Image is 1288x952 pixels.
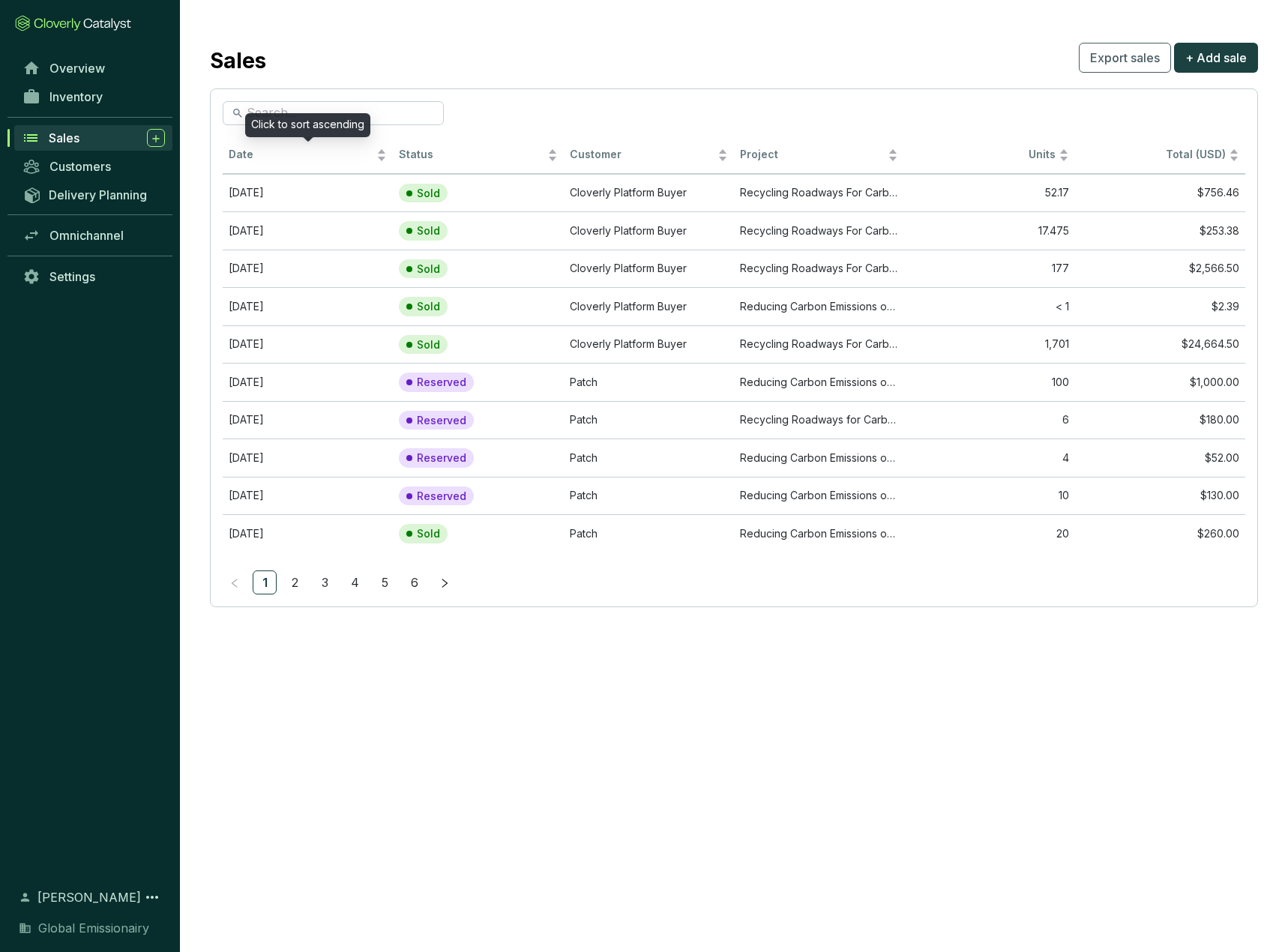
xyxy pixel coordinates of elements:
a: Delivery Planning [15,182,172,207]
td: Patch [564,401,734,439]
button: left [223,570,247,594]
td: $52.00 [1075,439,1245,477]
span: Customers [49,159,111,174]
a: Inventory [15,84,172,109]
td: Patch [564,477,734,515]
td: Reducing Carbon Emissions on I-64 Capacity Improvement Project with the use of FSB and emulsion a... [734,287,904,325]
td: Recycling Roadways For Carbon Emission Reductions - Midstate Reclamation and Trucking [734,211,904,250]
td: 100 [904,363,1074,401]
span: Sales [49,130,79,145]
a: Omnichannel [15,223,172,248]
p: Reserved [417,376,466,389]
td: < 1 [904,287,1074,325]
span: Inventory [49,89,103,104]
li: 5 [373,570,397,594]
span: Omnichannel [49,228,124,243]
td: Recycling Roadways For Carbon Emission Reductions - Midstate Reclamation and Trucking [734,174,904,212]
td: Patch [564,439,734,477]
td: Nov 05 2024 [223,477,393,515]
td: Reducing Carbon Emissions on I-64 Capacity Improvement Project with the use of FSB and emulsion a... [734,363,904,401]
a: 4 [343,571,366,594]
th: Date [223,137,393,174]
span: Date [229,148,373,162]
td: $1,000.00 [1075,363,1245,401]
li: 3 [313,570,337,594]
th: Status [393,137,563,174]
td: Patch [564,514,734,552]
td: $2.39 [1075,287,1245,325]
span: Units [910,148,1055,162]
td: Cloverly Platform Buyer [564,325,734,364]
a: Settings [15,264,172,289]
li: 2 [283,570,307,594]
td: 17.475 [904,211,1074,250]
p: Sold [417,262,440,276]
button: Export sales [1079,43,1171,73]
a: 5 [373,571,396,594]
td: $24,664.50 [1075,325,1245,364]
li: Next Page [433,570,457,594]
span: Status [399,148,544,162]
td: 10 [904,477,1074,515]
td: $180.00 [1075,401,1245,439]
td: 177 [904,250,1074,288]
button: + Add sale [1174,43,1258,73]
td: Nov 07 2024 [223,439,393,477]
td: Cloverly Platform Buyer [564,287,734,325]
span: Delivery Planning [49,187,147,202]
span: [PERSON_NAME] [37,888,141,906]
a: Sales [14,125,172,151]
p: Reserved [417,414,466,427]
td: $253.38 [1075,211,1245,250]
a: 1 [253,571,276,594]
th: Customer [564,137,734,174]
span: Global Emissionairy [38,919,149,937]
td: 6 [904,401,1074,439]
li: 4 [343,570,367,594]
span: Customer [570,148,714,162]
td: Cloverly Platform Buyer [564,250,734,288]
td: 1,701 [904,325,1074,364]
p: Sold [417,338,440,352]
td: Apr 10 2025 [223,287,393,325]
a: 3 [313,571,336,594]
a: 6 [403,571,426,594]
span: Settings [49,269,95,284]
td: $260.00 [1075,514,1245,552]
li: 1 [253,570,277,594]
td: Recycling Roadways For Carbon Emission Reductions - Midstate Reclamation and Trucking [734,250,904,288]
td: Mar 06 2025 [223,363,393,401]
li: Previous Page [223,570,247,594]
td: Cloverly Platform Buyer [564,174,734,212]
span: Project [740,148,885,162]
td: Reducing Carbon Emissions on I-64 Capacity Improvement Project with the use of FSB and emulsion a... [734,439,904,477]
td: Reducing Carbon Emissions on I-64 Capacity Improvement Project with the use of FSB and emulsion a... [734,514,904,552]
span: left [229,578,240,588]
span: right [439,578,450,588]
p: Sold [417,224,440,238]
td: Reducing Carbon Emissions on I-64 Capacity Improvement Project with the use of FSB and emulsion a... [734,477,904,515]
td: 4 [904,439,1074,477]
th: Units [904,137,1074,174]
div: Click to sort ascending [245,113,370,137]
span: Overview [49,61,105,76]
td: 20 [904,514,1074,552]
a: Customers [15,154,172,179]
td: Apr 10 2024 [223,211,393,250]
button: right [433,570,457,594]
input: Search... [247,105,421,121]
td: $756.46 [1075,174,1245,212]
p: Reserved [417,451,466,465]
th: Project [734,137,904,174]
td: Recycling Roadways For Carbon Emission Reductions - Midstate Reclamation and Trucking [734,325,904,364]
td: $2,566.50 [1075,250,1245,288]
p: Sold [417,527,440,540]
td: $130.00 [1075,477,1245,515]
td: Patch [564,363,734,401]
p: Sold [417,300,440,313]
p: Reserved [417,489,466,503]
td: Apr 03 2024 [223,174,393,212]
span: + Add sale [1185,49,1247,67]
a: 2 [283,571,306,594]
td: Apr 19 2024 [223,325,393,364]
